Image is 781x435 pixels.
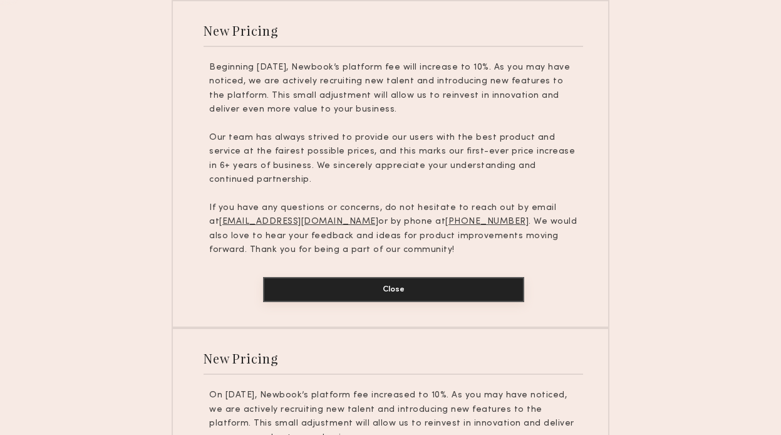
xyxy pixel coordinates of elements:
p: Beginning [DATE], Newbook’s platform fee will increase to 10%. As you may have noticed, we are ac... [209,61,577,117]
u: [EMAIL_ADDRESS][DOMAIN_NAME] [219,217,378,226]
button: Close [263,277,524,302]
u: [PHONE_NUMBER] [445,217,529,226]
div: New Pricing [204,350,278,367]
div: New Pricing [204,22,278,39]
p: If you have any questions or concerns, do not hesitate to reach out by email at or by phone at . ... [209,201,577,258]
p: Our team has always strived to provide our users with the best product and service at the fairest... [209,131,577,187]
